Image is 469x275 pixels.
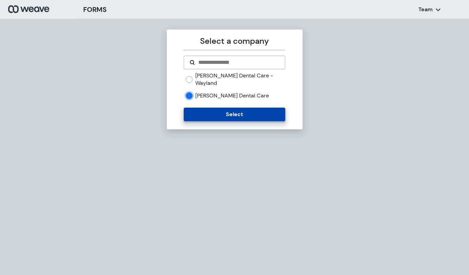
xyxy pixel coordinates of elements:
[195,92,269,99] label: [PERSON_NAME] Dental Care
[184,108,285,121] button: Select
[83,4,107,15] h3: FORMS
[195,72,285,87] label: [PERSON_NAME] Dental Care - Wayland
[198,58,279,67] input: Search
[418,6,433,13] p: Team
[184,35,285,47] p: Select a company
